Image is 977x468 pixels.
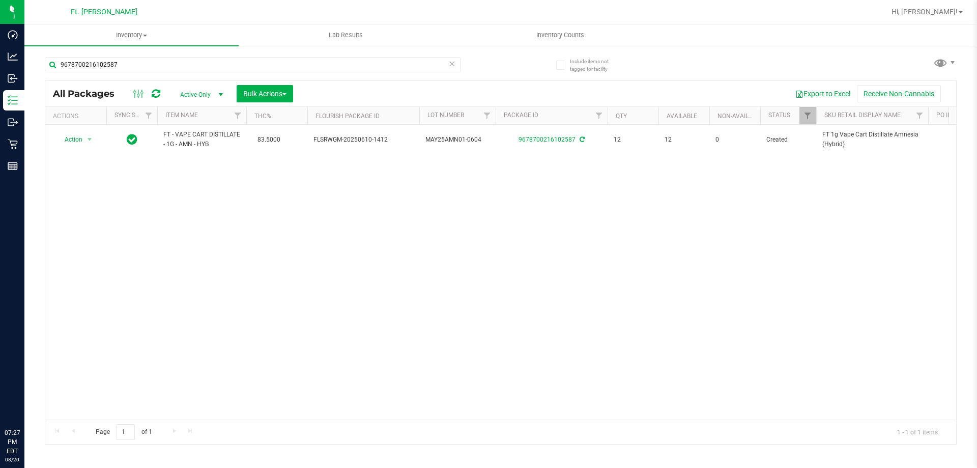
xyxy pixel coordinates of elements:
[453,24,667,46] a: Inventory Counts
[24,24,239,46] a: Inventory
[8,139,18,149] inline-svg: Retail
[425,135,490,145] span: MAY25AMN01-0604
[448,57,455,70] span: Clear
[71,8,137,16] span: Ft. [PERSON_NAME]
[8,161,18,171] inline-svg: Reports
[252,132,285,147] span: 83.5000
[427,112,464,119] a: Lot Number
[8,73,18,84] inline-svg: Inbound
[55,132,83,147] span: Action
[766,135,810,145] span: Created
[822,130,922,149] span: FT 1g Vape Cart Distillate Amnesia (Hybrid)
[889,424,946,439] span: 1 - 1 of 1 items
[523,31,598,40] span: Inventory Counts
[87,424,160,440] span: Page of 1
[570,58,621,73] span: Include items not tagged for facility
[936,112,952,119] a: PO ID
[667,113,697,120] a: Available
[8,117,18,127] inline-svg: Outbound
[479,107,496,124] a: Filter
[578,136,585,143] span: Sync from Compliance System
[504,112,538,119] a: Package ID
[824,112,901,119] a: Sku Retail Display Name
[616,113,627,120] a: Qty
[717,113,763,120] a: Non-Available
[665,135,703,145] span: 12
[45,57,461,72] input: Search Package ID, Item Name, SKU, Lot or Part Number...
[614,135,652,145] span: 12
[114,112,154,119] a: Sync Status
[24,31,239,40] span: Inventory
[237,85,293,102] button: Bulk Actions
[117,424,135,440] input: 1
[313,135,413,145] span: FLSRWGM-20250610-1412
[53,88,125,99] span: All Packages
[789,85,857,102] button: Export to Excel
[10,387,41,417] iframe: Resource center
[127,132,137,147] span: In Sync
[53,113,102,120] div: Actions
[140,107,157,124] a: Filter
[8,30,18,40] inline-svg: Dashboard
[768,112,790,119] a: Status
[591,107,608,124] a: Filter
[243,90,286,98] span: Bulk Actions
[163,130,240,149] span: FT - VAPE CART DISTILLATE - 1G - AMN - HYB
[8,95,18,105] inline-svg: Inventory
[254,113,271,120] a: THC%
[165,112,198,119] a: Item Name
[799,107,816,124] a: Filter
[715,135,754,145] span: 0
[239,24,453,46] a: Lab Results
[5,428,20,456] p: 07:27 PM EDT
[83,132,96,147] span: select
[8,51,18,62] inline-svg: Analytics
[857,85,941,102] button: Receive Non-Cannabis
[911,107,928,124] a: Filter
[892,8,958,16] span: Hi, [PERSON_NAME]!
[5,456,20,463] p: 08/20
[315,31,377,40] span: Lab Results
[519,136,576,143] a: 9678700216102587
[229,107,246,124] a: Filter
[315,113,380,120] a: Flourish Package ID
